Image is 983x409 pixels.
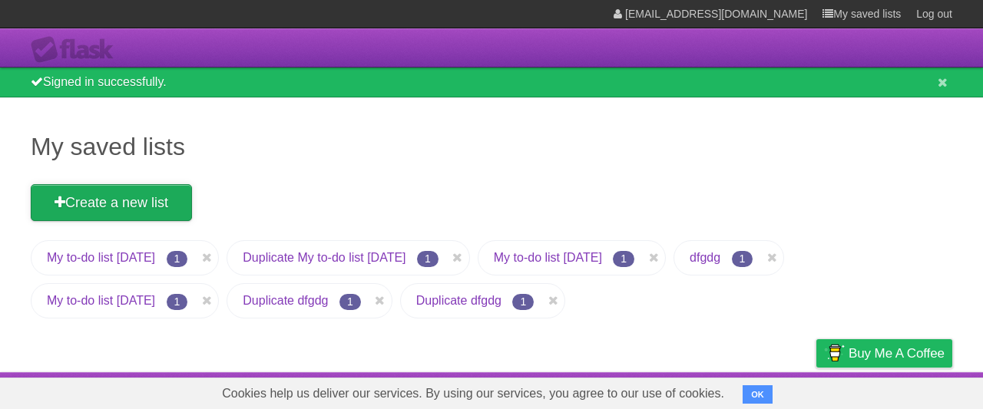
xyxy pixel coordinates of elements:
[416,294,501,307] a: Duplicate dfgdg
[613,251,634,267] span: 1
[744,376,778,405] a: Terms
[31,184,192,221] a: Create a new list
[417,251,439,267] span: 1
[612,376,644,405] a: About
[31,36,123,64] div: Flask
[167,251,188,267] span: 1
[732,251,753,267] span: 1
[494,251,602,264] a: My to-do list [DATE]
[849,340,945,367] span: Buy me a coffee
[47,251,155,264] a: My to-do list [DATE]
[690,251,720,264] a: dfgdg
[824,340,845,366] img: Buy me a coffee
[816,339,952,368] a: Buy me a coffee
[31,128,952,165] h1: My saved lists
[339,294,361,310] span: 1
[167,294,188,310] span: 1
[856,376,952,405] a: Suggest a feature
[47,294,155,307] a: My to-do list [DATE]
[512,294,534,310] span: 1
[243,294,328,307] a: Duplicate dfgdg
[743,385,773,404] button: OK
[796,376,836,405] a: Privacy
[243,251,405,264] a: Duplicate My to-do list [DATE]
[663,376,725,405] a: Developers
[207,378,740,409] span: Cookies help us deliver our services. By using our services, you agree to our use of cookies.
